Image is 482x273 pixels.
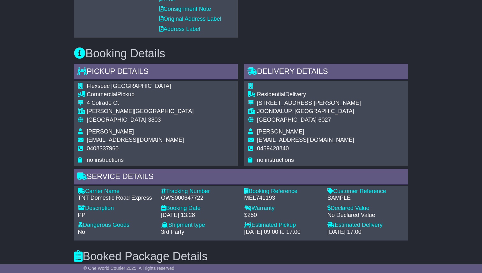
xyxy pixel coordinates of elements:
div: [DATE] 17:00 [327,229,404,236]
div: 4 Colrado Ct [87,100,194,107]
h3: Booking Details [74,47,408,60]
a: Address Label [159,26,200,32]
span: 3rd Party [161,229,184,235]
div: Keywords by Traffic [71,38,105,42]
div: Domain Overview [26,38,57,42]
div: Customer Reference [327,188,404,195]
div: Dangerous Goods [78,222,155,229]
div: Booking Reference [244,188,321,195]
div: OWS000647722 [161,195,238,202]
div: Delivery Details [244,64,408,81]
div: v 4.0.25 [18,10,31,15]
div: Description [78,205,155,212]
div: SAMPLE [327,195,404,202]
div: Tracking Number [161,188,238,195]
div: Pickup Details [74,64,238,81]
span: Commercial [87,91,117,97]
div: Service Details [74,169,408,186]
a: Original Address Label [159,16,221,22]
div: Estimated Pickup [244,222,321,229]
span: 0408337960 [87,145,119,152]
img: website_grey.svg [10,17,15,22]
div: PP [78,212,155,219]
img: tab_domain_overview_orange.svg [18,37,24,42]
span: 6027 [318,117,331,123]
div: Warranty [244,205,321,212]
span: © One World Courier 2025. All rights reserved. [84,266,176,271]
div: Domain: [DOMAIN_NAME] [17,17,70,22]
span: no instructions [87,157,124,163]
div: [STREET_ADDRESS][PERSON_NAME] [257,100,361,107]
img: tab_keywords_by_traffic_grey.svg [64,37,69,42]
div: No Declared Value [327,212,404,219]
div: $250 [244,212,321,219]
div: Carrier Name [78,188,155,195]
div: Delivery [257,91,361,98]
span: Residential [257,91,285,97]
span: 3803 [148,117,161,123]
div: Booking Date [161,205,238,212]
div: [DATE] 13:28 [161,212,238,219]
div: [PERSON_NAME][GEOGRAPHIC_DATA] [87,108,194,115]
span: Flexspec [GEOGRAPHIC_DATA] [87,83,171,89]
div: [DATE] 09:00 to 17:00 [244,229,321,236]
span: [EMAIL_ADDRESS][DOMAIN_NAME] [87,137,184,143]
span: [GEOGRAPHIC_DATA] [87,117,146,123]
span: [PERSON_NAME] [257,128,304,135]
a: Consignment Note [159,6,211,12]
div: MEL741193 [244,195,321,202]
span: no instructions [257,157,294,163]
span: 0459428840 [257,145,289,152]
div: Shipment type [161,222,238,229]
span: No [78,229,85,235]
div: Estimated Delivery [327,222,404,229]
div: TNT Domestic Road Express [78,195,155,202]
img: logo_orange.svg [10,10,15,15]
span: [EMAIL_ADDRESS][DOMAIN_NAME] [257,137,354,143]
h3: Booked Package Details [74,250,408,263]
div: Declared Value [327,205,404,212]
span: [PERSON_NAME] [87,128,134,135]
div: Pickup [87,91,194,98]
div: JOONDALUP, [GEOGRAPHIC_DATA] [257,108,361,115]
span: [GEOGRAPHIC_DATA] [257,117,317,123]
